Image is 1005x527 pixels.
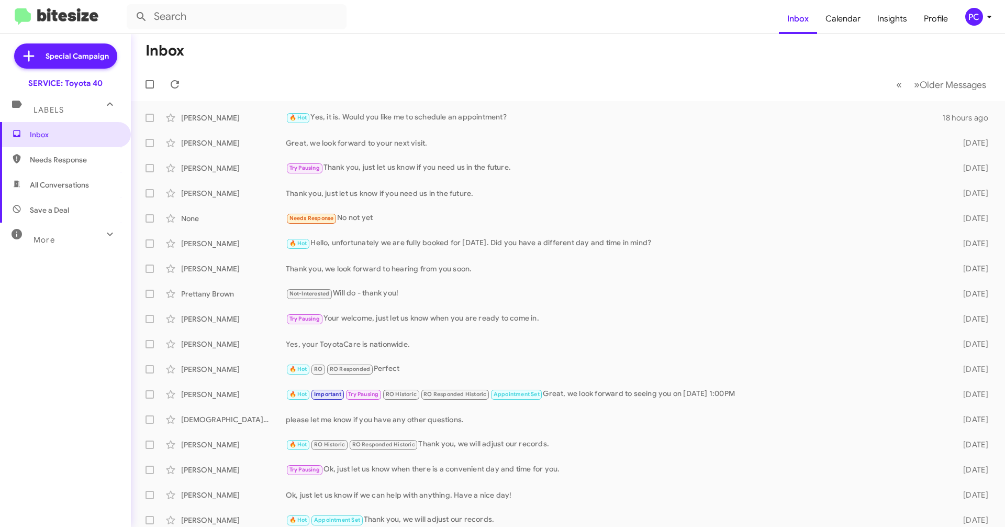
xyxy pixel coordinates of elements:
div: [DATE] [946,440,997,450]
div: PC [965,8,983,26]
span: Needs Response [30,155,119,165]
div: [DATE] [946,364,997,375]
span: Appointment Set [494,391,540,398]
span: Needs Response [289,215,334,222]
span: 🔥 Hot [289,441,307,448]
div: Thank you, just let us know if you need us in the future. [286,162,946,174]
a: Inbox [779,4,817,34]
div: [PERSON_NAME] [181,440,286,450]
a: Calendar [817,4,869,34]
div: [PERSON_NAME] [181,113,286,123]
div: [PERSON_NAME] [181,515,286,525]
span: Not-Interested [289,290,330,297]
div: Ok, just let us know if we can help with anything. Have a nice day! [286,490,946,500]
span: 🔥 Hot [289,391,307,398]
span: 🔥 Hot [289,366,307,372]
div: Great, we look forward to seeing you on [DATE] 1:00PM [286,388,946,400]
div: [PERSON_NAME] [181,138,286,148]
span: Important [314,391,341,398]
span: RO Responded Historic [352,441,415,448]
div: Ok, just let us know when there is a convenient day and time for you. [286,464,946,476]
div: [DATE] [946,263,997,274]
div: Thank you, we will adjust our records. [286,514,946,526]
div: [DATE] [946,138,997,148]
div: Great, we look forward to your next visit. [286,138,946,148]
span: RO Historic [386,391,417,398]
nav: Page navigation example [890,74,992,95]
span: Try Pausing [289,315,320,322]
div: [DATE] [946,238,997,249]
div: [DEMOGRAPHIC_DATA][PERSON_NAME] [181,414,286,425]
span: RO [314,366,322,372]
div: Yes, your ToyotaCare is nationwide. [286,339,946,349]
div: [DATE] [946,389,997,400]
input: Search [127,4,347,29]
div: [PERSON_NAME] [181,238,286,249]
div: [DATE] [946,465,997,475]
a: Special Campaign [14,43,117,69]
a: Profile [915,4,956,34]
span: RO Responded Historic [423,391,486,398]
div: Thank you, we will adjust our records. [286,438,946,451]
div: Will do - thank you! [286,288,946,300]
a: Insights [869,4,915,34]
div: [PERSON_NAME] [181,314,286,324]
button: Next [908,74,992,95]
div: [DATE] [946,289,997,299]
button: PC [956,8,993,26]
span: RO Historic [314,441,345,448]
span: Try Pausing [348,391,378,398]
div: Hello, unfortunately we are fully booked for [DATE]. Did you have a different day and time in mind? [286,237,946,249]
span: More [33,235,55,245]
span: Inbox [30,129,119,140]
div: [PERSON_NAME] [181,339,286,349]
div: [PERSON_NAME] [181,490,286,500]
span: Special Campaign [46,51,109,61]
div: No not yet [286,212,946,224]
div: [PERSON_NAME] [181,389,286,400]
span: All Conversations [30,180,89,190]
div: None [181,213,286,224]
div: 18 hours ago [942,113,997,123]
div: [DATE] [946,515,997,525]
div: Yes, it is. Would you like me to schedule an appointment? [286,112,942,124]
span: Try Pausing [289,466,320,473]
div: [DATE] [946,163,997,173]
div: [DATE] [946,213,997,224]
span: Try Pausing [289,164,320,171]
div: [PERSON_NAME] [181,364,286,375]
span: Appointment Set [314,517,360,523]
div: [PERSON_NAME] [181,163,286,173]
div: [PERSON_NAME] [181,465,286,475]
div: SERVICE: Toyota 40 [28,78,103,89]
div: [DATE] [946,490,997,500]
span: » [914,78,920,91]
span: « [896,78,902,91]
span: 🔥 Hot [289,240,307,247]
div: [DATE] [946,188,997,199]
span: Labels [33,105,64,115]
div: Your welcome, just let us know when you are ready to come in. [286,313,946,325]
span: RO Responded [330,366,370,372]
div: please let me know if you have any other questions. [286,414,946,425]
div: Thank you, just let us know if you need us in the future. [286,188,946,199]
div: Prettany Brown [181,289,286,299]
span: 🔥 Hot [289,114,307,121]
div: [DATE] [946,314,997,324]
div: [DATE] [946,414,997,425]
div: [PERSON_NAME] [181,263,286,274]
div: [DATE] [946,339,997,349]
button: Previous [890,74,908,95]
div: Thank you, we look forward to hearing from you soon. [286,263,946,274]
span: Older Messages [920,79,986,91]
h1: Inbox [146,42,184,59]
div: [PERSON_NAME] [181,188,286,199]
div: Perfect [286,363,946,375]
span: Save a Deal [30,205,69,215]
span: 🔥 Hot [289,517,307,523]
